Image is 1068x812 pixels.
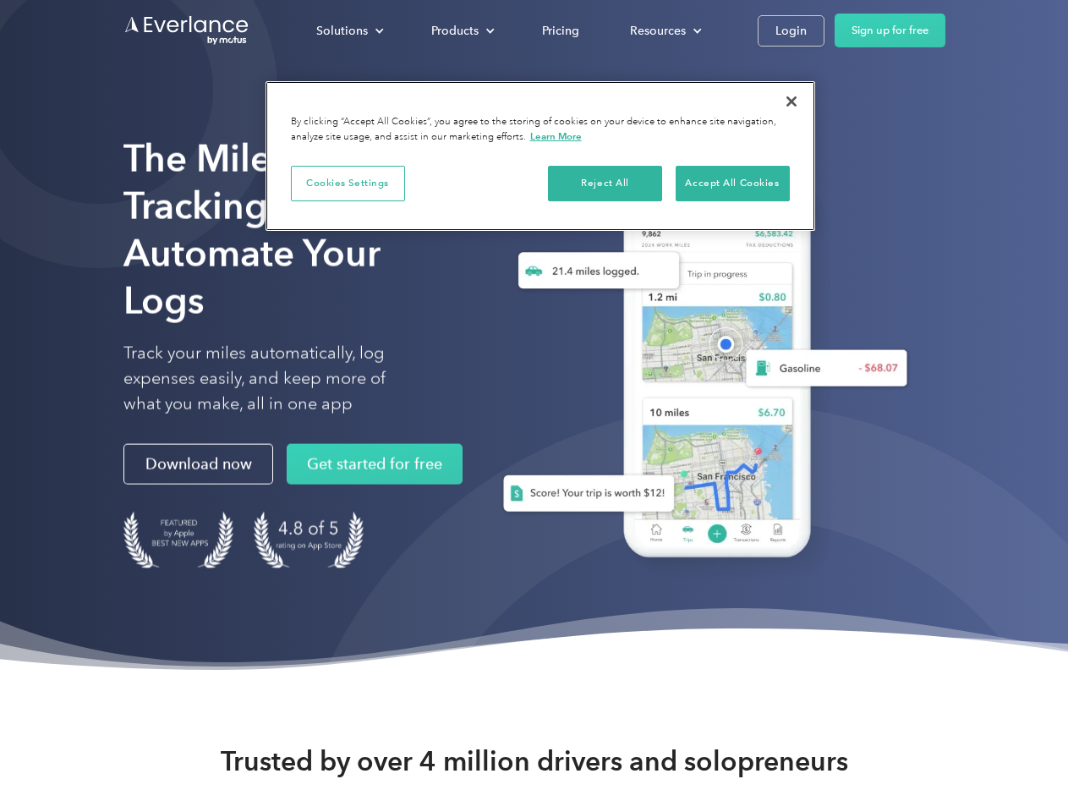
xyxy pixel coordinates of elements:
a: Download now [123,444,273,485]
div: Resources [613,16,715,46]
p: Track your miles automatically, log expenses easily, and keep more of what you make, all in one app [123,341,425,417]
button: Reject All [548,166,662,201]
img: Everlance, mileage tracker app, expense tracking app [476,161,921,583]
div: Privacy [266,81,815,231]
img: 4.9 out of 5 stars on the app store [254,512,364,568]
div: Login [775,20,807,41]
button: Cookies Settings [291,166,405,201]
a: More information about your privacy, opens in a new tab [530,130,582,142]
div: Products [431,20,479,41]
button: Accept All Cookies [676,166,790,201]
div: By clicking “Accept All Cookies”, you agree to the storing of cookies on your device to enhance s... [291,115,790,145]
strong: Trusted by over 4 million drivers and solopreneurs [221,744,848,778]
div: Cookie banner [266,81,815,231]
a: Pricing [525,16,596,46]
a: Sign up for free [835,14,945,47]
div: Solutions [316,20,368,41]
div: Pricing [542,20,579,41]
div: Solutions [299,16,397,46]
a: Get started for free [287,444,463,485]
a: Login [758,15,824,47]
div: Products [414,16,508,46]
div: Resources [630,20,686,41]
button: Close [773,83,810,120]
img: Badge for Featured by Apple Best New Apps [123,512,233,568]
a: Go to homepage [123,14,250,47]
